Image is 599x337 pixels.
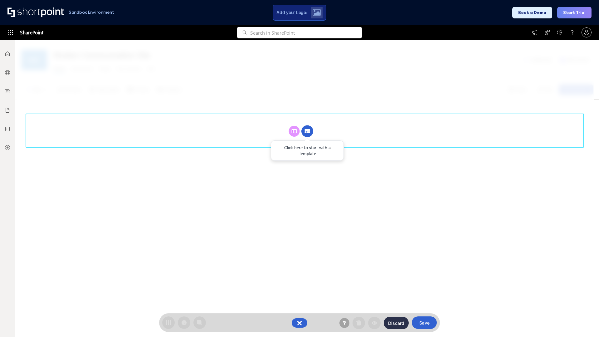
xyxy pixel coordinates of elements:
[487,265,599,337] iframe: Chat Widget
[384,317,409,329] button: Discard
[313,9,321,16] img: Upload logo
[250,27,362,38] input: Search in SharePoint
[412,316,437,329] button: Save
[20,25,43,40] span: SharePoint
[69,11,114,14] h1: Sandbox Environment
[276,10,307,15] span: Add your Logo:
[512,7,552,18] button: Book a Demo
[557,7,592,18] button: Start Trial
